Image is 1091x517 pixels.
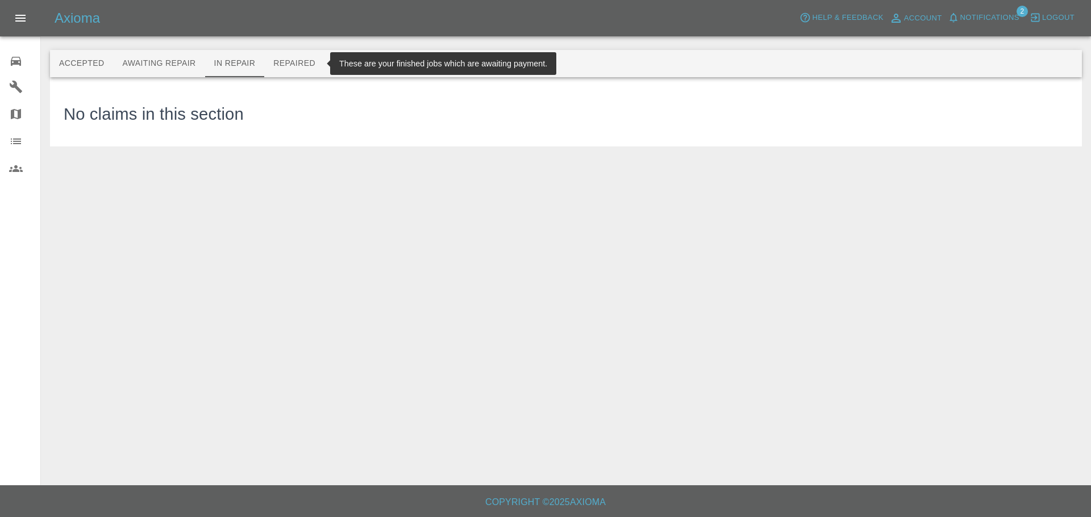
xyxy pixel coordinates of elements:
span: Help & Feedback [812,11,883,24]
span: Logout [1042,11,1075,24]
span: Account [904,12,942,25]
button: In Repair [205,50,265,77]
button: Logout [1027,9,1077,27]
button: Awaiting Repair [113,50,205,77]
button: Accepted [50,50,113,77]
a: Account [886,9,945,27]
button: Open drawer [7,5,34,32]
span: 2 [1017,6,1028,17]
button: Notifications [945,9,1022,27]
button: Paid [324,50,376,77]
button: Help & Feedback [797,9,886,27]
button: Repaired [264,50,324,77]
h3: No claims in this section [64,102,244,127]
span: Notifications [960,11,1019,24]
h6: Copyright © 2025 Axioma [9,494,1082,510]
h5: Axioma [55,9,100,27]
